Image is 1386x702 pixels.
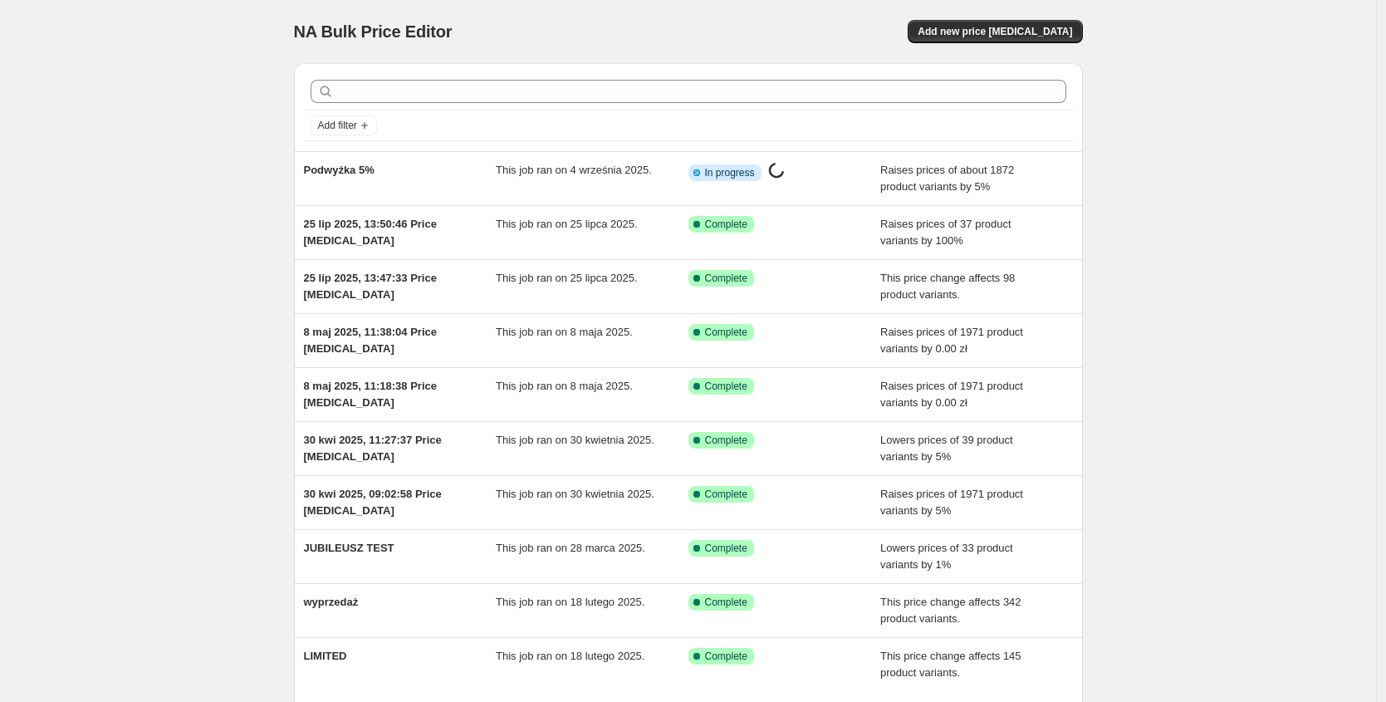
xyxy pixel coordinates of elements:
[496,650,644,662] span: This job ran on 18 lutego 2025.
[880,434,1013,463] span: Lowers prices of 39 product variants by 5%
[304,272,437,301] span: 25 lip 2025, 13:47:33 Price [MEDICAL_DATA]
[705,434,747,447] span: Complete
[304,326,437,355] span: 8 maj 2025, 11:38:04 Price [MEDICAL_DATA]
[304,650,347,662] span: LIMITED
[880,272,1015,301] span: This price change affects 98 product variants.
[880,218,1011,247] span: Raises prices of 37 product variants by 100%
[304,596,359,608] span: wyprzedaż
[880,326,1023,355] span: Raises prices of 1971 product variants by 0.00 zł
[496,218,638,230] span: This job ran on 25 lipca 2025.
[705,650,747,663] span: Complete
[304,218,437,247] span: 25 lip 2025, 13:50:46 Price [MEDICAL_DATA]
[496,272,638,284] span: This job ran on 25 lipca 2025.
[304,164,375,176] span: Podwyżka 5%
[918,25,1072,38] span: Add new price [MEDICAL_DATA]
[496,542,645,554] span: This job ran on 28 marca 2025.
[496,380,633,392] span: This job ran on 8 maja 2025.
[496,596,644,608] span: This job ran on 18 lutego 2025.
[294,22,453,41] span: NA Bulk Price Editor
[880,542,1013,571] span: Lowers prices of 33 product variants by 1%
[880,380,1023,409] span: Raises prices of 1971 product variants by 0.00 zł
[880,650,1021,679] span: This price change affects 145 product variants.
[318,119,357,132] span: Add filter
[705,380,747,393] span: Complete
[304,542,394,554] span: JUBILEUSZ TEST
[304,488,442,517] span: 30 kwi 2025, 09:02:58 Price [MEDICAL_DATA]
[705,326,747,339] span: Complete
[705,218,747,231] span: Complete
[705,542,747,555] span: Complete
[496,164,652,176] span: This job ran on 4 września 2025.
[908,20,1082,43] button: Add new price [MEDICAL_DATA]
[880,596,1021,625] span: This price change affects 342 product variants.
[705,166,755,179] span: In progress
[311,115,377,135] button: Add filter
[496,488,654,500] span: This job ran on 30 kwietnia 2025.
[880,164,1014,193] span: Raises prices of about 1872 product variants by 5%
[496,326,633,338] span: This job ran on 8 maja 2025.
[496,434,654,446] span: This job ran on 30 kwietnia 2025.
[705,488,747,501] span: Complete
[304,434,442,463] span: 30 kwi 2025, 11:27:37 Price [MEDICAL_DATA]
[880,488,1023,517] span: Raises prices of 1971 product variants by 5%
[705,596,747,609] span: Complete
[705,272,747,285] span: Complete
[304,380,437,409] span: 8 maj 2025, 11:18:38 Price [MEDICAL_DATA]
